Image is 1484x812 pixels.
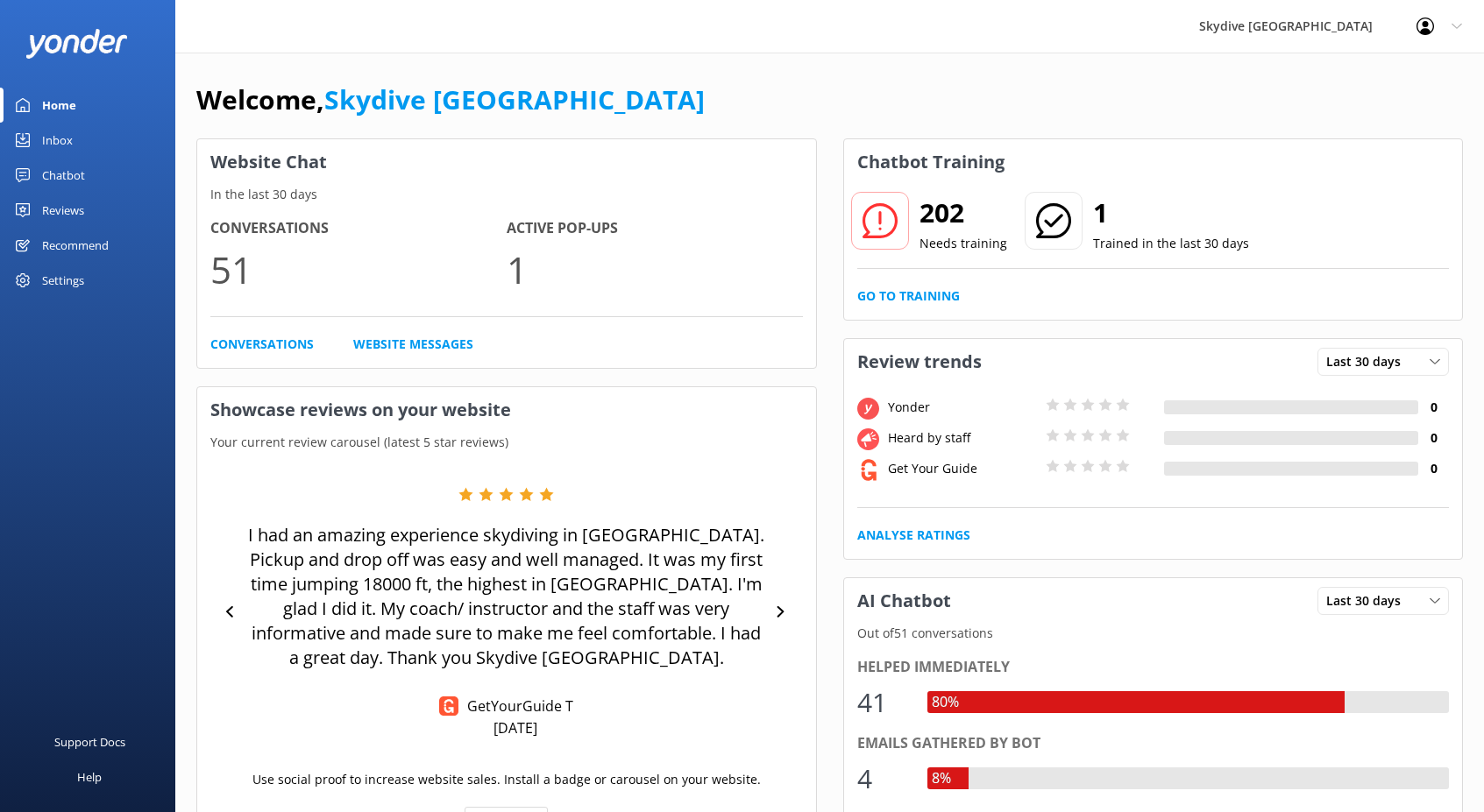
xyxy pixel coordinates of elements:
div: Emails gathered by bot [857,732,1450,755]
p: GetYourGuide T [458,696,573,716]
p: Out of 51 conversations [844,624,1463,643]
h3: AI Chatbot [844,578,964,624]
div: Settings [42,263,84,298]
span: Last 30 days [1326,591,1411,611]
div: Recommend [42,228,109,263]
a: Go to Training [857,286,960,306]
h3: Review trends [844,339,995,385]
h2: 202 [920,192,1007,234]
h4: Conversations [210,217,507,240]
p: Trained in the last 30 days [1093,234,1249,253]
a: Conversations [210,335,314,354]
p: 1 [507,240,803,299]
p: In the last 30 days [197,185,816,204]
p: Use social proof to increase website sales. Install a badge or carousel on your website. [252,770,761,789]
div: 4 [857,758,910,800]
p: 51 [210,240,507,299]
h4: Active Pop-ups [507,217,803,240]
h3: Showcase reviews on your website [197,387,816,433]
div: 41 [857,681,910,724]
div: Reviews [42,193,84,228]
span: Last 30 days [1326,352,1411,371]
div: Home [42,88,76,123]
div: Heard by staff [884,428,1041,448]
img: yonder-white-logo.png [26,29,127,58]
div: 8% [927,767,955,790]
div: Yonder [884,398,1041,417]
a: Analyse Ratings [857,526,970,545]
a: Website Messages [353,335,473,354]
div: Support Docs [54,724,125,759]
h3: Website Chat [197,139,816,185]
h4: 0 [1418,428,1449,448]
h2: 1 [1093,192,1249,234]
p: Your current review carousel (latest 5 star reviews) [197,433,816,452]
h4: 0 [1418,459,1449,478]
img: Get Your Guide Reviews [439,696,458,716]
p: Needs training [920,234,1007,253]
div: Inbox [42,123,73,158]
h1: Welcome, [196,79,705,121]
div: 80% [927,691,963,714]
div: Help [77,759,102,794]
h4: 0 [1418,398,1449,417]
p: I had an amazing experience skydiving in [GEOGRAPHIC_DATA]. Pickup and drop off was easy and well... [245,523,768,670]
p: [DATE] [493,718,537,738]
div: Get Your Guide [884,459,1041,478]
a: Skydive [GEOGRAPHIC_DATA] [324,81,705,117]
div: Helped immediately [857,656,1450,679]
div: Chatbot [42,158,85,193]
h3: Chatbot Training [844,139,1018,185]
